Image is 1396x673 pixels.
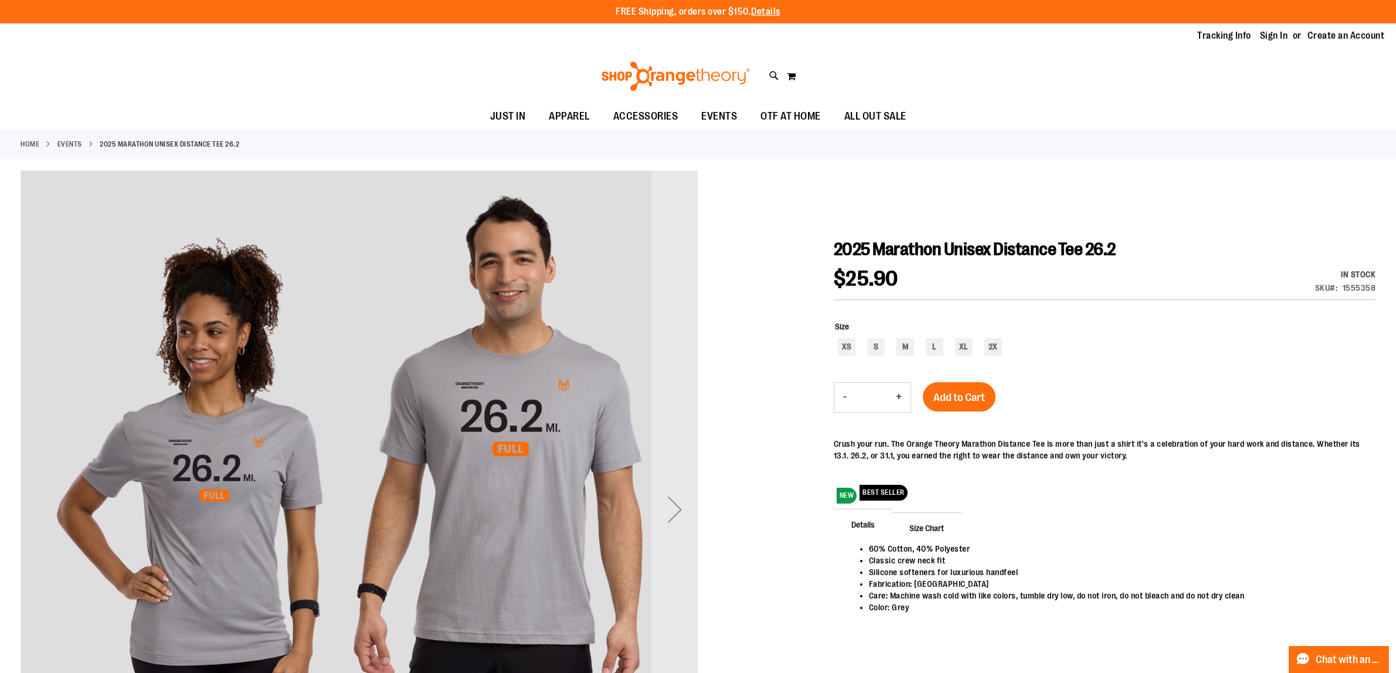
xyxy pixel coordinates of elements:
[834,509,892,539] span: Details
[855,383,887,412] input: Product quantity
[1197,29,1251,42] a: Tracking Info
[923,382,996,412] button: Add to Cart
[834,239,1116,259] span: 2025 Marathon Unisex Distance Tee 26.2
[1260,29,1288,42] a: Sign In
[955,338,973,356] div: XL
[869,566,1364,578] li: Silicone softeners for luxurious handfeel
[1307,29,1385,42] a: Create an Account
[887,383,911,412] button: Increase product quantity
[926,338,943,356] div: L
[869,578,1364,590] li: Fabrication: [GEOGRAPHIC_DATA]
[834,383,855,412] button: Decrease product quantity
[869,555,1364,566] li: Classic crew neck fit
[835,322,849,331] span: Size
[869,543,1364,555] li: 60% Cotton, 40% Polyester
[867,338,885,356] div: S
[1289,646,1390,673] button: Chat with an Expert
[844,103,906,130] span: ALL OUT SALE
[1343,282,1376,294] div: 1555358
[834,438,1375,461] p: Crush your run. The Orange Theory Marathon Distance Tee is more than just a shirt it's a celebrat...
[984,338,1002,356] div: 2X
[549,103,590,130] span: APPAREL
[490,103,526,130] span: JUST IN
[1315,268,1376,280] div: Availability
[869,590,1364,601] li: Care: Machine wash cold with like colors, tumble dry low, do not iron, do not bleach and do not d...
[701,103,737,130] span: EVENTS
[892,512,962,543] span: Size Chart
[21,139,39,149] a: Home
[600,62,752,91] img: Shop Orangetheory
[100,139,239,149] strong: 2025 Marathon Unisex Distance Tee 26.2
[1315,268,1376,280] div: In stock
[896,338,914,356] div: M
[613,103,678,130] span: ACCESSORIES
[860,485,908,501] span: BEST SELLER
[837,488,857,504] span: NEW
[1316,654,1382,665] span: Chat with an Expert
[838,338,855,356] div: XS
[57,139,82,149] a: EVENTS
[834,267,898,291] span: $25.90
[751,6,780,17] a: Details
[869,601,1364,613] li: Color: Grey
[933,391,985,404] span: Add to Cart
[616,5,780,19] p: FREE Shipping, orders over $150.
[760,103,821,130] span: OTF AT HOME
[1315,283,1338,293] strong: SKU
